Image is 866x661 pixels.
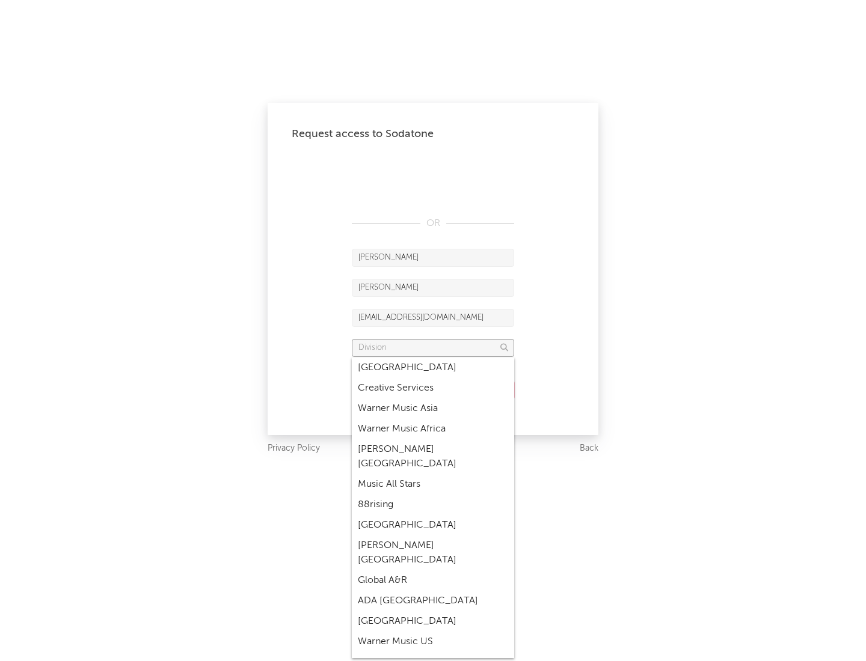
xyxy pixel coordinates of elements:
[352,611,514,632] div: [GEOGRAPHIC_DATA]
[352,535,514,570] div: [PERSON_NAME] [GEOGRAPHIC_DATA]
[352,439,514,474] div: [PERSON_NAME] [GEOGRAPHIC_DATA]
[292,127,574,141] div: Request access to Sodatone
[352,591,514,611] div: ADA [GEOGRAPHIC_DATA]
[352,495,514,515] div: 88rising
[352,398,514,419] div: Warner Music Asia
[580,441,598,456] a: Back
[352,216,514,231] div: OR
[352,474,514,495] div: Music All Stars
[352,570,514,591] div: Global A&R
[352,358,514,378] div: [GEOGRAPHIC_DATA]
[352,632,514,652] div: Warner Music US
[268,441,320,456] a: Privacy Policy
[352,249,514,267] input: First Name
[352,515,514,535] div: [GEOGRAPHIC_DATA]
[352,378,514,398] div: Creative Services
[352,279,514,297] input: Last Name
[352,339,514,357] input: Division
[352,309,514,327] input: Email
[352,419,514,439] div: Warner Music Africa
